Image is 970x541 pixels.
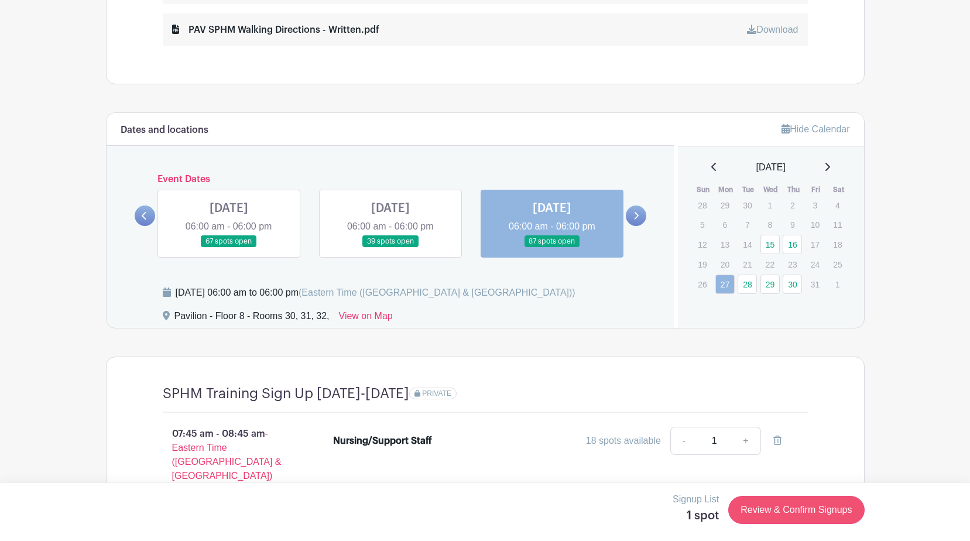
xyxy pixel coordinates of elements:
p: 14 [738,235,757,254]
th: Fri [805,184,828,196]
div: Nursing/Support Staff [333,434,432,448]
th: Wed [760,184,783,196]
p: 20 [715,255,735,273]
p: 07:45 am - 08:45 am [144,422,315,488]
p: 19 [693,255,712,273]
p: 17 [806,235,825,254]
span: PRIVATE [422,389,451,398]
div: PAV SPHM Walking Directions - Written.pdf [172,23,379,37]
p: 29 [715,196,735,214]
a: + [731,427,760,455]
a: 30 [783,275,802,294]
th: Tue [737,184,760,196]
p: 3 [806,196,825,214]
p: 1 [760,196,780,214]
p: 5 [693,215,712,234]
p: 30 [738,196,757,214]
span: [DATE] [756,160,786,174]
p: 11 [828,215,847,234]
p: 10 [806,215,825,234]
a: 29 [760,275,780,294]
a: View on Map [339,309,393,328]
p: Signup List [673,492,719,506]
p: 4 [828,196,847,214]
p: 26 [693,275,712,293]
th: Thu [782,184,805,196]
p: 23 [783,255,802,273]
a: 28 [738,275,757,294]
p: 1 [828,275,847,293]
div: 18 spots available [586,434,661,448]
p: 24 [806,255,825,273]
p: 7 [738,215,757,234]
span: (Eastern Time ([GEOGRAPHIC_DATA] & [GEOGRAPHIC_DATA])) [299,287,575,297]
th: Mon [715,184,738,196]
a: 27 [715,275,735,294]
p: 21 [738,255,757,273]
p: 28 [693,196,712,214]
th: Sat [827,184,850,196]
div: [DATE] 06:00 am to 06:00 pm [176,286,575,300]
p: 12 [693,235,712,254]
h5: 1 spot [673,509,719,523]
p: 13 [715,235,735,254]
a: Hide Calendar [782,124,849,134]
p: 22 [760,255,780,273]
p: 2 [783,196,802,214]
div: Pavilion - Floor 8 - Rooms 30, 31, 32, [174,309,330,328]
h6: Dates and locations [121,125,208,136]
p: 8 [760,215,780,234]
p: 9 [783,215,802,234]
p: 31 [806,275,825,293]
a: 16 [783,235,802,254]
h6: Event Dates [155,174,626,185]
p: 25 [828,255,847,273]
a: 15 [760,235,780,254]
a: Download [747,25,798,35]
th: Sun [692,184,715,196]
p: 6 [715,215,735,234]
h4: SPHM Training Sign Up [DATE]-[DATE] [163,385,409,402]
a: - [670,427,697,455]
span: - Eastern Time ([GEOGRAPHIC_DATA] & [GEOGRAPHIC_DATA]) [172,429,282,481]
p: 18 [828,235,847,254]
a: Review & Confirm Signups [728,496,864,524]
